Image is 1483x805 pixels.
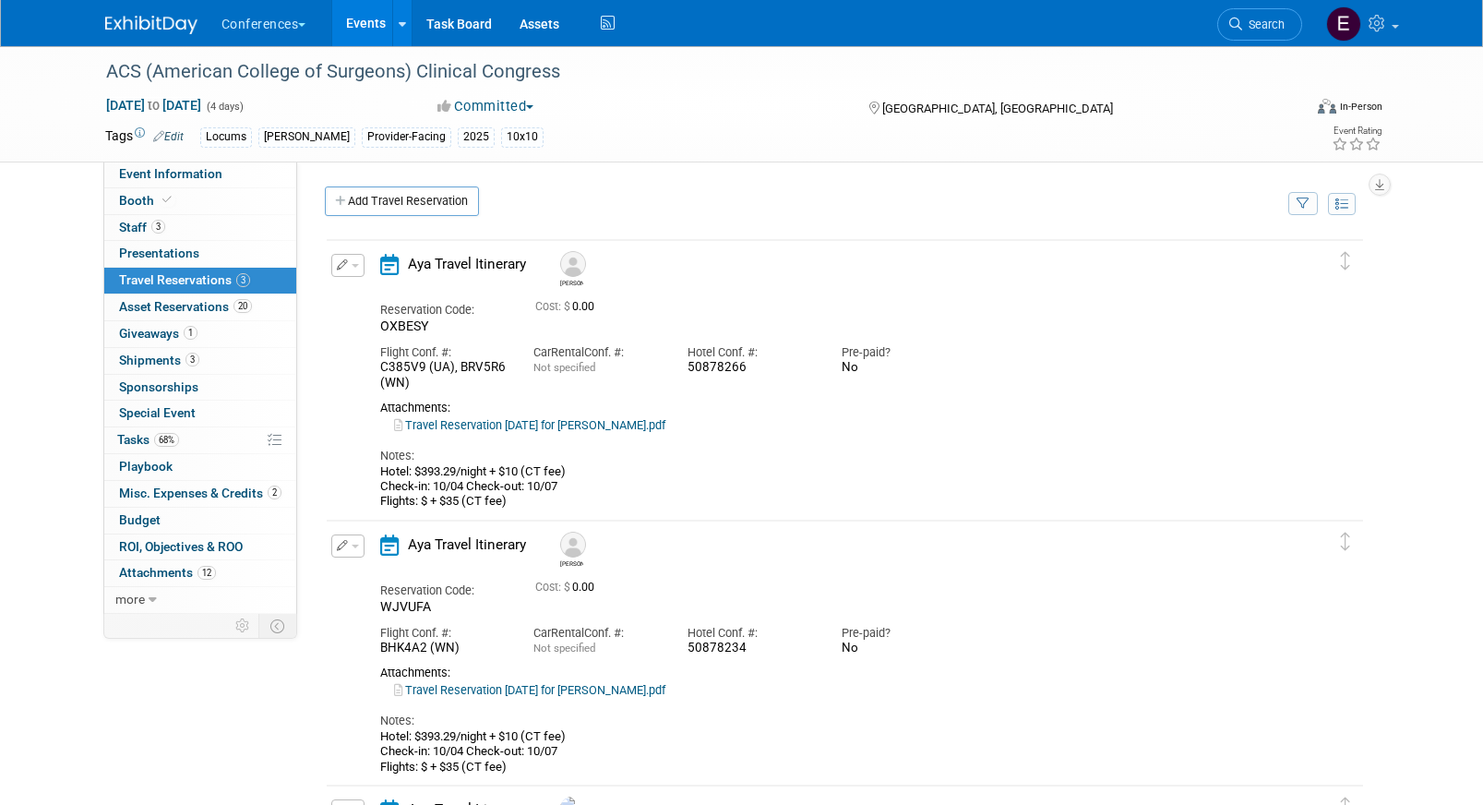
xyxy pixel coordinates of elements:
[408,536,526,553] span: Aya Travel Itinerary
[104,215,296,241] a: Staff3
[104,481,296,507] a: Misc. Expenses & Credits2
[842,360,858,374] span: No
[119,220,165,234] span: Staff
[104,454,296,480] a: Playbook
[105,126,184,148] td: Tags
[117,432,179,447] span: Tasks
[205,101,244,113] span: (4 days)
[119,539,243,554] span: ROI, Objectives & ROO
[380,729,1277,775] div: Hotel: $393.29/night + $10 (CT fee) Check-in: 10/04 Check-out: 10/07 Flights: $ + $35 (CT fee)
[258,127,355,147] div: [PERSON_NAME]
[104,508,296,534] a: Budget
[1339,100,1382,114] div: In-Person
[535,300,602,313] span: 0.00
[197,566,216,580] span: 12
[380,302,508,318] div: Reservation Code:
[688,641,814,656] div: 50878234
[842,625,968,642] div: Pre-paid?
[154,433,179,447] span: 68%
[431,97,541,116] button: Committed
[119,353,199,367] span: Shipments
[119,565,216,580] span: Attachments
[104,162,296,187] a: Event Information
[104,268,296,294] a: Travel Reservations3
[1318,99,1336,114] img: Format-Inperson.png
[380,666,1277,680] div: Attachments:
[119,405,196,420] span: Special Event
[688,625,814,642] div: Hotel Conf. #:
[162,195,172,205] i: Booth reservation complete
[1193,96,1383,124] div: Event Format
[551,345,584,359] span: Rental
[560,558,583,568] div: Rachel Koehler
[119,459,173,474] span: Playbook
[1242,18,1285,31] span: Search
[104,348,296,374] a: Shipments3
[688,360,814,376] div: 50878266
[408,256,526,272] span: Aya Travel Itinerary
[119,246,199,260] span: Presentations
[362,127,451,147] div: Provider-Facing
[556,251,588,287] div: Kristin McKnight
[560,532,586,558] img: Rachel Koehler
[1341,533,1350,551] i: Click and drag to move item
[184,326,197,340] span: 1
[233,299,252,313] span: 20
[185,353,199,366] span: 3
[325,186,479,216] a: Add Travel Reservation
[551,626,584,640] span: Rental
[104,294,296,320] a: Asset Reservations20
[104,188,296,214] a: Booth
[533,361,595,374] span: Not specified
[1217,8,1302,41] a: Search
[882,102,1113,115] span: [GEOGRAPHIC_DATA], [GEOGRAPHIC_DATA]
[151,220,165,234] span: 3
[560,277,583,287] div: Kristin McKnight
[104,535,296,560] a: ROI, Objectives & ROO
[380,344,507,361] div: Flight Conf. #:
[380,641,507,656] div: BHK4A2 (WN)
[1326,6,1361,42] img: Erin Anderson
[380,448,1277,464] div: Notes:
[688,344,814,361] div: Hotel Conf. #:
[380,401,1277,415] div: Attachments:
[1332,126,1381,136] div: Event Rating
[104,427,296,453] a: Tasks68%
[104,375,296,401] a: Sponsorships
[1341,252,1350,270] i: Click and drag to move item
[115,592,145,607] span: more
[100,55,1274,89] div: ACS (American College of Surgeons) Clinical Congress
[153,130,184,143] a: Edit
[105,16,197,34] img: ExhibitDay
[119,486,281,500] span: Misc. Expenses & Credits
[380,713,1277,729] div: Notes:
[236,273,250,287] span: 3
[380,464,1277,510] div: Hotel: $393.29/night + $10 (CT fee) Check-in: 10/04 Check-out: 10/07 Flights: $ + $35 (CT fee)
[458,127,495,147] div: 2025
[380,254,399,275] i: Aya Travel Itinerary
[119,512,161,527] span: Budget
[119,299,252,314] span: Asset Reservations
[104,321,296,347] a: Giveaways1
[533,642,595,655] span: Not specified
[1297,198,1310,210] i: Filter by Traveler
[380,599,431,614] span: WJVUFA
[556,532,588,568] div: Rachel Koehler
[535,581,572,594] span: Cost: $
[501,127,544,147] div: 10x10
[119,326,197,341] span: Giveaways
[380,583,508,599] div: Reservation Code:
[104,241,296,267] a: Presentations
[380,535,399,556] i: Aya Travel Itinerary
[258,614,296,638] td: Toggle Event Tabs
[105,97,202,114] span: [DATE] [DATE]
[394,683,665,697] a: Travel Reservation [DATE] for [PERSON_NAME].pdf
[145,98,162,113] span: to
[119,379,198,394] span: Sponsorships
[380,360,507,391] div: C385V9 (UA), BRV5R6 (WN)
[104,587,296,613] a: more
[104,401,296,427] a: Special Event
[200,127,252,147] div: Locums
[533,625,660,642] div: Car Conf. #:
[533,344,660,361] div: Car Conf. #:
